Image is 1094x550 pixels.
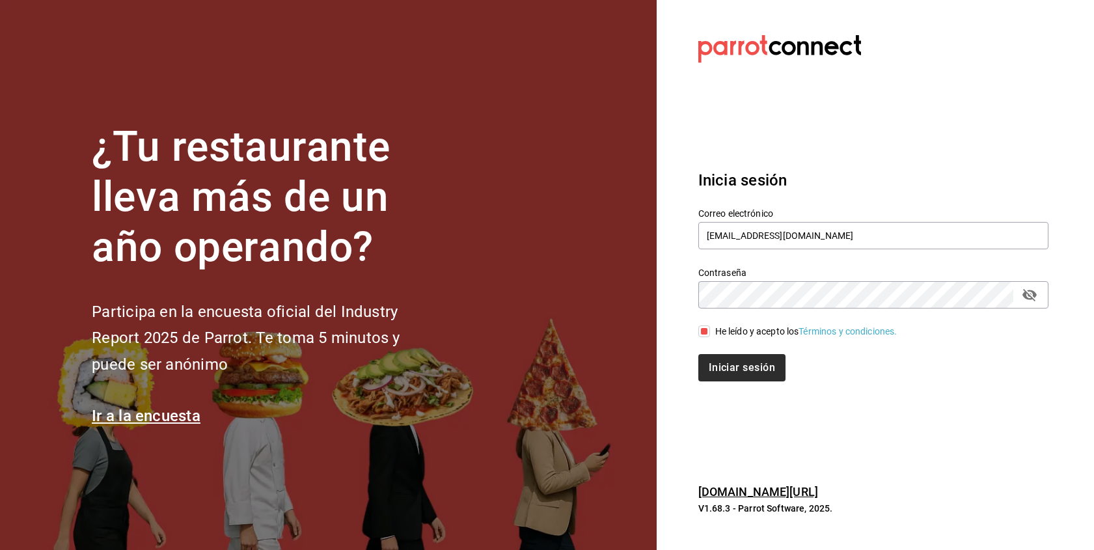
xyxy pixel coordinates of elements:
[92,299,443,378] h2: Participa en la encuesta oficial del Industry Report 2025 de Parrot. Te toma 5 minutos y puede se...
[698,268,1048,277] label: Contraseña
[698,209,1048,218] label: Correo electrónico
[698,169,1048,192] h3: Inicia sesión
[799,326,897,337] a: Términos y condiciones.
[715,325,897,338] div: He leído y acepto los
[698,354,786,381] button: Iniciar sesión
[698,485,818,499] a: [DOMAIN_NAME][URL]
[92,407,200,425] a: Ir a la encuesta
[92,122,443,272] h1: ¿Tu restaurante lleva más de un año operando?
[698,222,1048,249] input: Ingresa tu correo electrónico
[1019,284,1041,306] button: passwordField
[698,502,1048,515] p: V1.68.3 - Parrot Software, 2025.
